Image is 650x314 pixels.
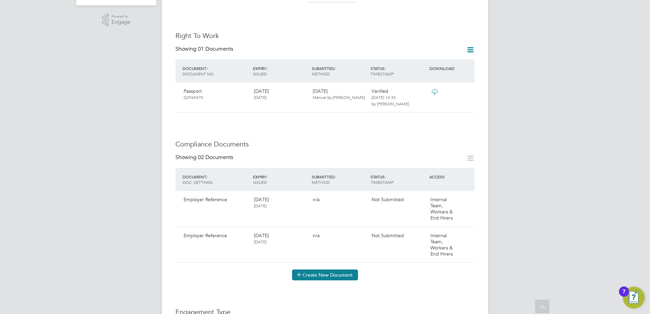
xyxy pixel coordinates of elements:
span: Verified [372,88,388,94]
span: Employer Reference [184,196,227,203]
div: Passport [181,85,251,103]
span: by [PERSON_NAME]. [372,101,410,106]
span: / [335,174,336,179]
span: / [266,66,268,71]
h3: Compliance Documents [175,140,475,149]
span: ISSUED [253,179,267,185]
button: Create New Document [292,269,358,280]
div: Showing [175,46,235,53]
div: DOCUMENT [181,62,251,80]
div: [DATE] [251,85,310,103]
span: Not Submitted [372,232,404,239]
span: [DATE] [254,94,267,100]
span: / [384,174,386,179]
span: METHOD [312,179,330,185]
div: DOCUMENT [181,171,251,188]
span: TIMESTAMP [371,71,394,76]
div: ACCESS [428,171,475,183]
div: SUBMITTED [310,62,369,80]
span: Internal Team, Workers & End Hirers [430,196,453,221]
span: / [335,66,336,71]
div: SUBMITTED [310,171,369,188]
div: [DATE] [310,85,369,103]
span: 02 Documents [198,154,233,161]
div: STATUS [369,62,428,80]
span: Powered by [112,14,131,19]
span: / [384,66,386,71]
h3: Right To Work [175,31,475,40]
span: [DATE] [254,239,267,244]
div: Showing [175,154,235,161]
div: STATUS [369,171,428,188]
span: G2969470 [184,94,203,100]
span: Employer Reference [184,232,227,239]
span: Engage [112,19,131,25]
span: n/a [313,196,320,203]
span: Internal Team, Workers & End Hirers [430,232,453,257]
span: / [206,174,208,179]
span: / [206,66,208,71]
span: ISSUED [253,71,267,76]
a: Powered byEngage [102,14,131,27]
span: METHOD [312,71,330,76]
span: TIMESTAMP [371,179,394,185]
span: Not Submitted [372,196,404,203]
span: [DATE] [254,196,269,203]
div: DOWNLOAD [428,62,475,74]
span: Manual by [PERSON_NAME]. [313,94,366,100]
div: EXPIRY [251,171,310,188]
div: 7 [622,292,626,300]
div: EXPIRY [251,62,310,80]
button: Open Resource Center, 7 new notifications [623,287,645,309]
span: DOC. SETTINGS [183,179,213,185]
span: [DATE] 14:35 [372,94,396,100]
span: [DATE] [254,232,269,239]
span: [DATE] [254,203,267,208]
span: 01 Documents [198,46,233,52]
span: DOCUMENT NO. [183,71,215,76]
span: n/a [313,232,320,239]
span: / [266,174,268,179]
